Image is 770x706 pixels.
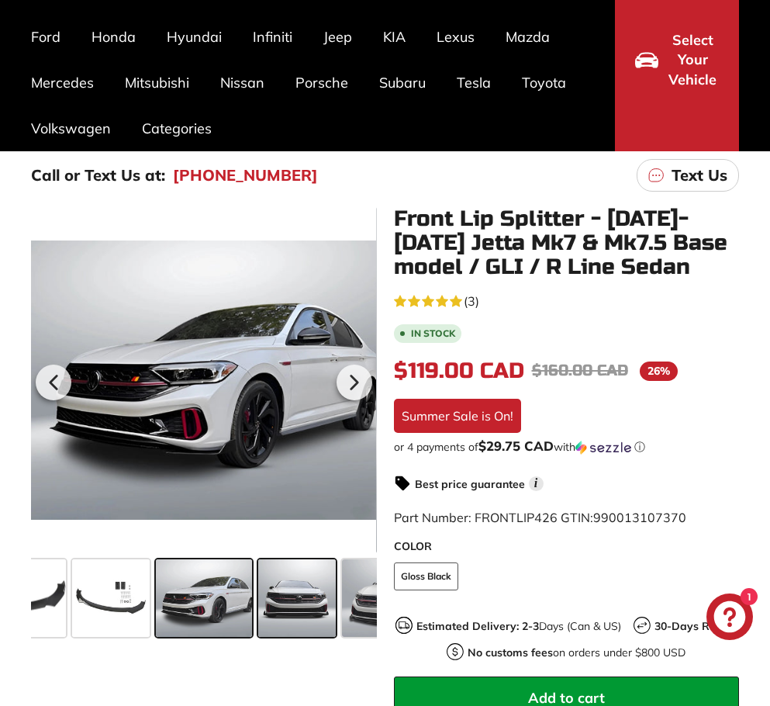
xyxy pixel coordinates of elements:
[575,441,631,455] img: Sezzle
[173,164,318,187] a: [PHONE_NUMBER]
[441,60,506,106] a: Tesla
[394,399,521,433] div: Summer Sale is On!
[478,438,554,454] span: $29.75 CAD
[637,159,739,192] a: Text Us
[421,14,490,60] a: Lexus
[529,476,544,491] span: i
[490,14,565,60] a: Mazda
[308,14,368,60] a: Jeep
[394,439,740,455] div: or 4 payments of$29.75 CADwithSezzle Click to learn more about Sezzle
[237,14,308,60] a: Infiniti
[468,645,685,661] p: on orders under $800 USD
[416,619,539,633] strong: Estimated Delivery: 2-3
[205,60,280,106] a: Nissan
[280,60,364,106] a: Porsche
[76,14,151,60] a: Honda
[506,60,582,106] a: Toyota
[368,14,421,60] a: KIA
[654,619,737,633] strong: 30-Days Return
[415,477,525,491] strong: Best price guarantee
[411,329,455,338] b: In stock
[394,510,686,525] span: Part Number: FRONTLIP426 GTIN:
[31,164,165,187] p: Call or Text Us at:
[394,439,740,455] div: or 4 payments of with
[126,106,227,151] a: Categories
[464,292,479,310] span: (3)
[16,14,76,60] a: Ford
[593,510,686,525] span: 990013107370
[364,60,441,106] a: Subaru
[666,30,719,90] span: Select Your Vehicle
[702,594,758,644] inbox-online-store-chat: Shopify online store chat
[468,645,553,659] strong: No customs fees
[109,60,205,106] a: Mitsubishi
[394,358,524,384] span: $119.00 CAD
[532,361,628,380] span: $160.00 CAD
[394,538,740,555] label: COLOR
[394,207,740,279] h1: Front Lip Splitter - [DATE]-[DATE] Jetta Mk7 & Mk7.5 Base model / GLI / R Line Sedan
[16,106,126,151] a: Volkswagen
[151,14,237,60] a: Hyundai
[394,290,740,310] a: 5.0 rating (3 votes)
[416,618,621,635] p: Days (Can & US)
[672,164,727,187] p: Text Us
[16,60,109,106] a: Mercedes
[640,362,678,381] span: 26%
